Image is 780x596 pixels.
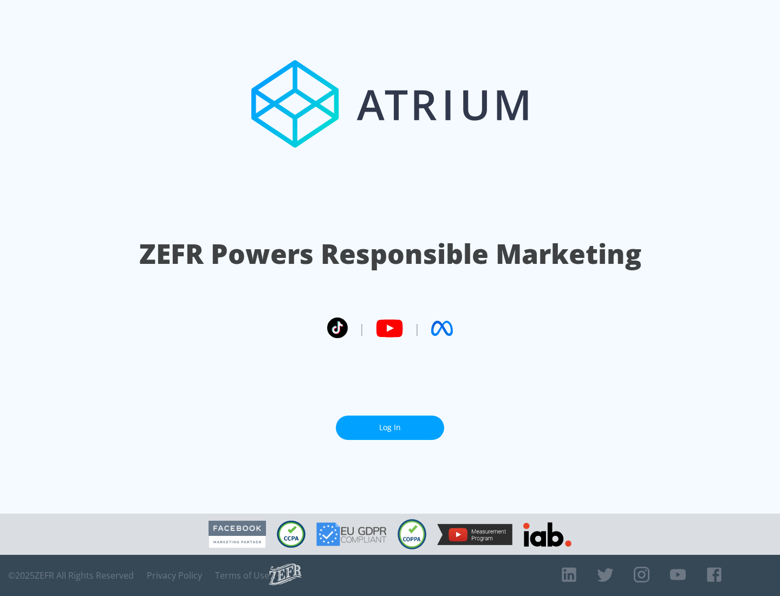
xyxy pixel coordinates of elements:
img: GDPR Compliant [316,522,387,546]
img: IAB [523,522,571,547]
img: CCPA Compliant [277,521,305,548]
img: Facebook Marketing Partner [209,521,266,548]
a: Terms of Use [215,570,269,581]
a: Privacy Policy [147,570,202,581]
a: Log In [336,416,444,440]
img: COPPA Compliant [398,519,426,549]
span: | [414,320,420,336]
span: © 2025 ZEFR All Rights Reserved [8,570,134,581]
span: | [359,320,365,336]
img: YouTube Measurement Program [437,524,512,545]
h1: ZEFR Powers Responsible Marketing [139,235,641,273]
